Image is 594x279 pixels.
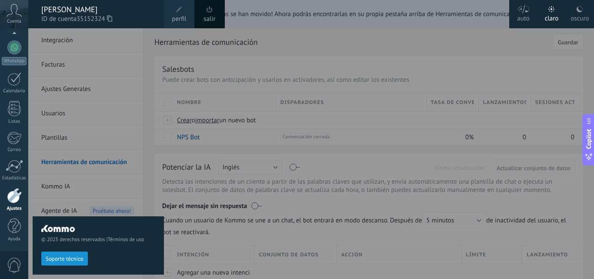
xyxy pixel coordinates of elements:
[108,236,144,243] a: Términos de uso
[2,119,27,124] div: Listas
[545,6,559,28] div: claro
[517,6,530,28] div: auto
[41,252,88,266] button: Soporte técnico
[571,6,589,28] div: oscuro
[2,175,27,181] div: Estadísticas
[41,14,155,24] span: ID de cuenta
[41,236,155,243] span: © 2025 derechos reservados |
[77,14,112,24] span: 35152324
[2,57,27,65] div: WhatsApp
[2,206,27,212] div: Ajustes
[41,255,88,262] a: Soporte técnico
[2,236,27,242] div: Ayuda
[7,19,21,24] span: Cuenta
[41,5,155,14] div: [PERSON_NAME]
[46,256,83,262] span: Soporte técnico
[584,129,593,149] span: Copilot
[172,14,186,24] span: perfil
[204,14,215,24] a: salir
[2,147,27,153] div: Correo
[2,88,27,94] div: Calendario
